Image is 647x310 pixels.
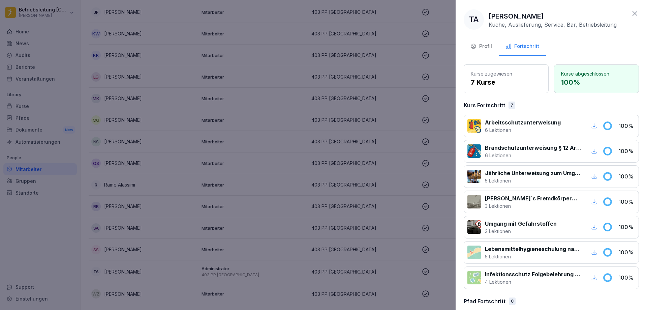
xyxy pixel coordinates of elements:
p: 100 % [618,248,635,256]
p: Küche, Auslieferung, Service, Bar, Betriebsleitung [489,21,617,28]
p: 5 Lektionen [485,253,582,260]
p: 100 % [618,172,635,180]
p: 3 Lektionen [485,228,557,235]
p: 3 Lektionen [485,202,582,209]
p: [PERSON_NAME] [489,11,544,21]
p: 4 Lektionen [485,278,582,285]
p: Kurs Fortschritt [464,101,505,109]
p: Kurse abgeschlossen [561,70,632,77]
p: Kurse zugewiesen [471,70,542,77]
p: Arbeitsschutzunterweisung [485,118,561,126]
p: 100 % [618,198,635,206]
div: TA [464,9,484,30]
div: 7 [509,102,515,109]
p: 100 % [618,147,635,155]
p: 6 Lektionen [485,152,582,159]
p: Infektionsschutz Folgebelehrung (nach §43 IfSG) [485,270,582,278]
p: Pfad Fortschritt [464,297,505,305]
p: 100 % [618,122,635,130]
button: Profil [464,38,499,56]
p: Umgang mit Gefahrstoffen [485,220,557,228]
p: 5 Lektionen [485,177,582,184]
p: Brandschutzunterweisung § 12 ArbSchG [485,144,582,152]
p: 100 % [561,77,632,87]
p: 7 Kurse [471,77,542,87]
div: Profil [470,43,492,50]
p: [PERSON_NAME]`s Fremdkörpermanagement [485,194,582,202]
p: 100 % [618,274,635,282]
button: Fortschritt [499,38,546,56]
div: Fortschritt [505,43,539,50]
p: Jährliche Unterweisung zum Umgang mit Schankanlagen [485,169,582,177]
p: 100 % [618,223,635,231]
p: Lebensmittelhygieneschulung nach EU-Verordnung (EG) Nr. 852 / 2004 [485,245,582,253]
p: 6 Lektionen [485,126,561,134]
div: 0 [509,298,516,305]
